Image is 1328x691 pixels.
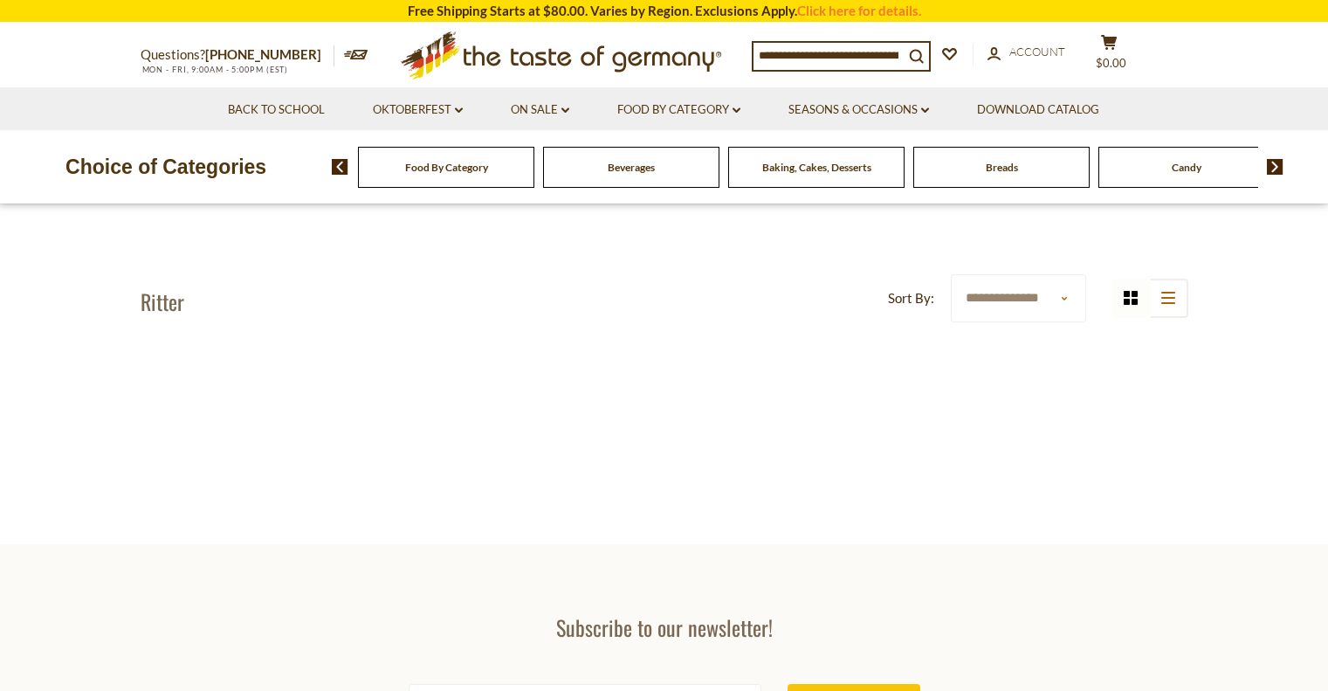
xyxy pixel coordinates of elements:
[1096,56,1126,70] span: $0.00
[608,161,655,174] a: Beverages
[797,3,921,18] a: Click here for details.
[141,44,334,66] p: Questions?
[762,161,871,174] a: Baking, Cakes, Desserts
[1267,159,1283,175] img: next arrow
[205,46,321,62] a: [PHONE_NUMBER]
[141,65,289,74] span: MON - FRI, 9:00AM - 5:00PM (EST)
[1172,161,1201,174] a: Candy
[987,43,1065,62] a: Account
[1009,45,1065,59] span: Account
[617,100,740,120] a: Food By Category
[228,100,325,120] a: Back to School
[788,100,929,120] a: Seasons & Occasions
[373,100,463,120] a: Oktoberfest
[405,161,488,174] a: Food By Category
[332,159,348,175] img: previous arrow
[409,614,920,640] h3: Subscribe to our newsletter!
[141,288,184,314] h1: Ritter
[1084,34,1136,78] button: $0.00
[986,161,1018,174] a: Breads
[888,287,934,309] label: Sort By:
[511,100,569,120] a: On Sale
[977,100,1099,120] a: Download Catalog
